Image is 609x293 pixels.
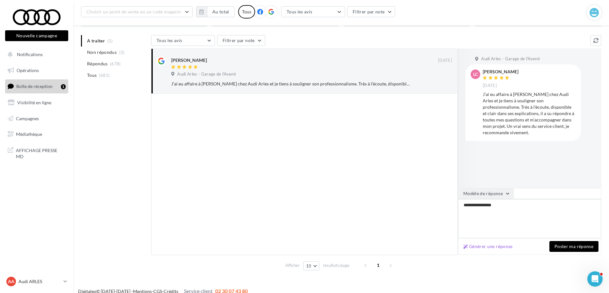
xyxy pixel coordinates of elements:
[16,146,66,160] span: AFFICHAGE PRESSE MD
[373,260,383,270] span: 1
[287,9,312,14] span: Tous les avis
[17,68,39,73] span: Opérations
[81,6,193,17] button: Choisir un point de vente ou un code magasin
[323,262,349,268] span: résultats/page
[438,58,452,63] span: [DATE]
[171,81,411,87] div: J’ai eu affaire à [PERSON_NAME] chez Audi Arles et je tiens à souligner son professionnalisme. Tr...
[4,64,70,77] a: Opérations
[281,6,345,17] button: Tous les avis
[17,100,51,105] span: Visibilité en ligne
[16,131,42,137] span: Médiathèque
[217,35,265,46] button: Filtrer par note
[4,48,67,61] button: Notifications
[238,5,255,18] div: Tous
[196,6,235,17] button: Au total
[4,96,70,109] a: Visibilité en ligne
[99,73,110,78] span: (681)
[86,9,181,14] span: Choisir un point de vente ou un code magasin
[4,143,70,162] a: AFFICHAGE PRESSE MD
[207,6,235,17] button: Au total
[177,71,236,77] span: Audi Arles - Garage de l'Avenir
[303,261,319,270] button: 10
[549,241,598,252] button: Poster ma réponse
[483,83,497,89] span: [DATE]
[151,35,215,46] button: Tous les avis
[110,61,121,66] span: (678)
[87,61,108,67] span: Répondus
[18,278,61,285] p: Audi ARLES
[483,70,518,74] div: [PERSON_NAME]
[157,38,182,43] span: Tous les avis
[16,84,53,89] span: Boîte de réception
[285,262,300,268] span: Afficher
[4,79,70,93] a: Boîte de réception1
[16,115,39,121] span: Campagnes
[87,72,97,78] span: Tous
[587,271,603,287] iframe: Intercom live chat
[483,91,576,136] div: J’ai eu affaire à [PERSON_NAME] chez Audi Arles et je tiens à souligner son professionnalisme. Tr...
[347,6,395,17] button: Filtrer par note
[306,263,312,268] span: 10
[473,71,478,77] span: LC
[461,243,515,250] button: Générer une réponse
[4,112,70,125] a: Campagnes
[17,52,43,57] span: Notifications
[119,50,125,55] span: (3)
[481,56,540,62] span: Audi Arles - Garage de l'Avenir
[171,57,207,63] div: [PERSON_NAME]
[458,188,513,199] button: Modèle de réponse
[5,30,68,41] button: Nouvelle campagne
[87,49,117,55] span: Non répondus
[5,275,68,288] a: AA Audi ARLES
[61,84,66,89] div: 1
[8,278,14,285] span: AA
[4,128,70,141] a: Médiathèque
